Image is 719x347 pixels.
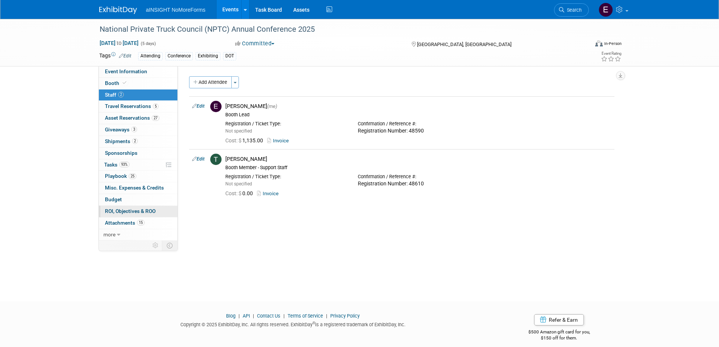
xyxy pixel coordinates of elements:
img: ExhibitDay [99,6,137,14]
div: Exhibiting [196,52,220,60]
a: more [99,229,177,241]
span: Sponsorships [105,150,137,156]
span: Staff [105,92,124,98]
span: 15 [137,220,145,225]
a: Budget [99,194,177,205]
div: Registration / Ticket Type: [225,174,346,180]
div: Booth Lead [225,112,611,118]
a: Playbook25 [99,171,177,182]
sup: ® [313,321,315,325]
a: Invoice [267,138,292,143]
a: Travel Reservations5 [99,101,177,112]
span: [GEOGRAPHIC_DATA], [GEOGRAPHIC_DATA] [417,42,511,47]
td: Personalize Event Tab Strip [149,241,162,250]
span: 93% [119,162,129,167]
img: E.jpg [210,101,222,112]
a: ROI, Objectives & ROO [99,206,177,217]
span: | [237,313,242,319]
span: Playbook [105,173,136,179]
span: Asset Reservations [105,115,159,121]
i: Booth reservation complete [123,81,126,85]
span: 2 [132,138,138,144]
button: Committed [232,40,277,48]
div: DOT [223,52,236,60]
span: 25 [129,173,136,179]
div: [PERSON_NAME] [225,156,611,163]
span: more [103,231,115,238]
span: Not specified [225,128,252,134]
a: Invoice [257,191,282,196]
div: Confirmation / Reference #: [358,121,479,127]
div: [PERSON_NAME] [225,103,611,110]
span: 5 [153,103,159,109]
span: (me) [267,103,277,109]
a: Refer & Earn [534,314,584,325]
img: Format-Inperson.png [595,40,603,46]
td: Tags [99,52,131,60]
div: Registration / Ticket Type: [225,121,346,127]
div: Copyright © 2025 ExhibitDay, Inc. All rights reserved. ExhibitDay is a registered trademark of Ex... [99,319,487,328]
a: Giveaways3 [99,124,177,136]
span: Misc. Expenses & Credits [105,185,164,191]
a: Attachments15 [99,217,177,229]
span: | [251,313,256,319]
a: Edit [192,103,205,109]
a: Staff2 [99,89,177,101]
span: to [115,40,123,46]
div: Registration Number: 48590 [358,128,479,134]
a: Asset Reservations27 [99,113,177,124]
div: National Private Truck Council (NPTC) Annual Conference 2025 [97,23,577,36]
a: Contact Us [257,313,280,319]
div: Confirmation / Reference #: [358,174,479,180]
a: Sponsorships [99,148,177,159]
span: Event Information [105,68,147,74]
span: | [324,313,329,319]
a: Booth [99,78,177,89]
span: Booth [105,80,128,86]
span: Travel Reservations [105,103,159,109]
span: aINSIGHT NoMoreForms [146,7,206,13]
span: 27 [152,115,159,121]
div: Attending [138,52,163,60]
a: Privacy Policy [330,313,360,319]
span: 3 [131,126,137,132]
span: Tasks [104,162,129,168]
a: Tasks93% [99,159,177,171]
a: Edit [119,53,131,59]
span: Attachments [105,220,145,226]
td: Toggle Event Tabs [162,241,177,250]
div: In-Person [604,41,622,46]
span: ROI, Objectives & ROO [105,208,156,214]
span: | [282,313,286,319]
a: Shipments2 [99,136,177,147]
img: Eric Guimond [599,3,613,17]
a: Search [554,3,589,17]
span: Giveaways [105,126,137,133]
div: Event Format [544,39,622,51]
a: Misc. Expenses & Credits [99,182,177,194]
div: $500 Amazon gift card for you, [498,324,620,341]
span: (5 days) [140,41,156,46]
div: $150 off for them. [498,335,620,341]
span: Cost: $ [225,137,242,143]
div: Event Rating [601,52,621,56]
div: Registration Number: 48610 [358,180,479,187]
img: T.jpg [210,154,222,165]
div: Booth Member - Support Staff [225,165,611,171]
span: 0.00 [225,190,256,196]
a: Edit [192,156,205,162]
a: Terms of Service [288,313,323,319]
span: 1,135.00 [225,137,266,143]
span: [DATE] [DATE] [99,40,139,46]
div: Conference [165,52,193,60]
span: Budget [105,196,122,202]
a: API [243,313,250,319]
a: Event Information [99,66,177,77]
span: 2 [118,92,124,97]
span: Shipments [105,138,138,144]
span: Search [564,7,582,13]
a: Blog [226,313,236,319]
span: Not specified [225,181,252,187]
span: Cost: $ [225,190,242,196]
button: Add Attendee [189,76,232,88]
